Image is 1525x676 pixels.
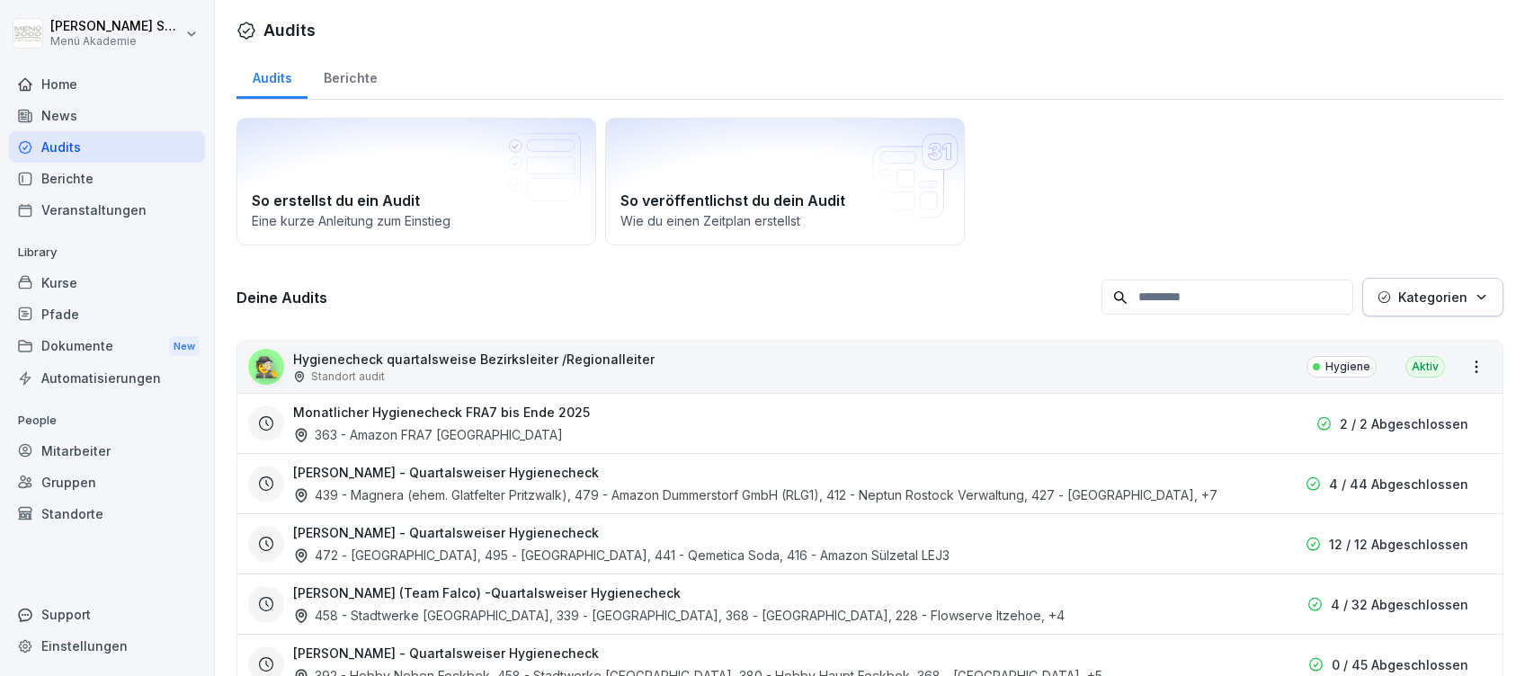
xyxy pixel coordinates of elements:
a: Mitarbeiter [9,435,205,467]
a: Audits [236,53,308,99]
a: Berichte [308,53,393,99]
div: 458 - Stadtwerke [GEOGRAPHIC_DATA], 339 - [GEOGRAPHIC_DATA], 368 - [GEOGRAPHIC_DATA], 228 - Flows... [293,606,1065,625]
p: Eine kurze Anleitung zum Einstieg [252,211,581,230]
h3: Monatlicher Hygienecheck FRA7 bis Ende 2025 [293,403,590,422]
h3: [PERSON_NAME] - Quartalsweiser Hygienecheck [293,463,599,482]
div: 439 - Magnera (ehem. Glatfelter Pritzwalk), 479 - Amazon Dummerstorf GmbH (RLG1), 412 - Neptun Ro... [293,485,1217,504]
p: Standort audit [311,369,385,385]
p: Wie du einen Zeitplan erstellst [620,211,950,230]
p: Menü Akademie [50,35,182,48]
p: 4 / 44 Abgeschlossen [1329,475,1468,494]
a: News [9,100,205,131]
p: Hygienecheck quartalsweise Bezirksleiter /Regionalleiter [293,350,655,369]
a: So veröffentlichst du dein AuditWie du einen Zeitplan erstellst [605,118,965,245]
p: 2 / 2 Abgeschlossen [1340,414,1468,433]
div: Dokumente [9,330,205,363]
h3: [PERSON_NAME] (Team Falco) -Quartalsweiser Hygienecheck [293,583,681,602]
a: Automatisierungen [9,362,205,394]
p: 12 / 12 Abgeschlossen [1329,535,1468,554]
div: 363 - Amazon FRA7 [GEOGRAPHIC_DATA] [293,425,563,444]
a: Pfade [9,298,205,330]
h1: Audits [263,18,316,42]
p: Library [9,238,205,267]
h3: [PERSON_NAME] - Quartalsweiser Hygienecheck [293,523,599,542]
a: Einstellungen [9,630,205,662]
div: 472 - [GEOGRAPHIC_DATA], 495 - [GEOGRAPHIC_DATA], 441 - Qemetica Soda, 416 - Amazon Sülzetal LEJ3 [293,546,950,565]
p: Hygiene [1325,359,1370,375]
h3: [PERSON_NAME] - Quartalsweiser Hygienecheck [293,644,599,663]
h2: So veröffentlichst du dein Audit [620,190,950,211]
a: Kurse [9,267,205,298]
div: New [169,336,200,357]
p: Kategorien [1398,288,1467,307]
p: People [9,406,205,435]
a: Gruppen [9,467,205,498]
a: Home [9,68,205,100]
h2: So erstellst du ein Audit [252,190,581,211]
a: Standorte [9,498,205,529]
button: Kategorien [1362,278,1503,316]
div: Aktiv [1405,356,1445,378]
p: 4 / 32 Abgeschlossen [1331,595,1468,614]
a: So erstellst du ein AuditEine kurze Anleitung zum Einstieg [236,118,596,245]
div: 🕵️ [248,349,284,385]
a: Berichte [9,163,205,194]
p: [PERSON_NAME] Schülzke [50,19,182,34]
div: Support [9,599,205,630]
a: Audits [9,131,205,163]
h3: Deine Audits [236,288,1092,307]
a: DokumenteNew [9,330,205,363]
a: Veranstaltungen [9,194,205,226]
p: 0 / 45 Abgeschlossen [1332,655,1468,674]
